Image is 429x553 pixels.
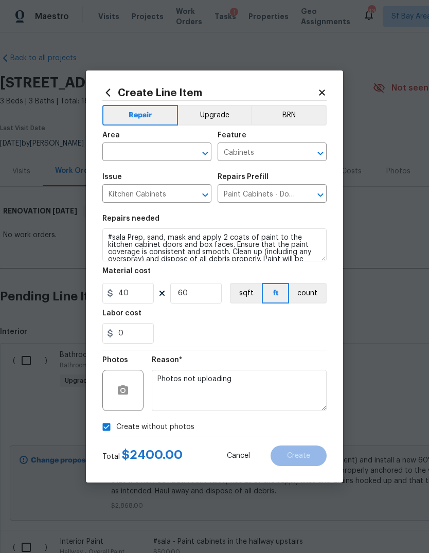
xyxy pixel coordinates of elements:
span: Create [287,452,310,460]
h5: Labor cost [102,310,141,317]
span: Cancel [227,452,250,460]
textarea: Photos not uploading [152,370,327,411]
button: Open [198,188,212,202]
button: Open [198,146,212,160]
button: Open [313,188,328,202]
h5: Area [102,132,120,139]
button: Create [271,445,327,466]
button: count [289,283,327,304]
textarea: #sala Prep, sand, mask and apply 2 coats of paint to the kitchen cabinet doors and box faces. Ens... [102,228,327,261]
button: ft [262,283,289,304]
h5: Repairs Prefill [218,173,269,181]
h5: Feature [218,132,246,139]
button: Open [313,146,328,160]
button: sqft [230,283,262,304]
h5: Material cost [102,267,151,275]
h2: Create Line Item [102,87,317,98]
button: Upgrade [178,105,252,126]
h5: Photos [102,356,128,364]
span: $ 2400.00 [122,449,183,461]
button: Cancel [210,445,266,466]
div: Total [102,450,183,462]
button: Repair [102,105,178,126]
h5: Repairs needed [102,215,159,222]
h5: Issue [102,173,122,181]
button: BRN [251,105,327,126]
span: Create without photos [116,422,194,433]
h5: Reason* [152,356,182,364]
